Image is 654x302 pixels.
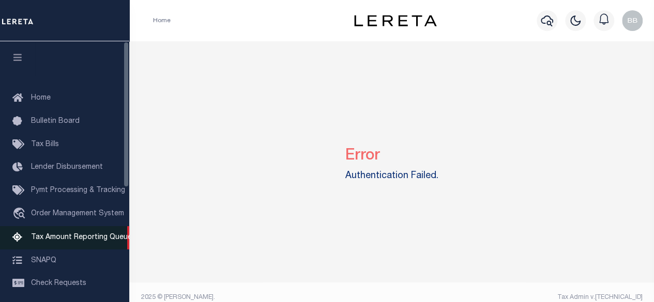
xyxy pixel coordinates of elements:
h2: Error [345,139,438,165]
i: travel_explore [12,208,29,221]
span: Tax Amount Reporting Queue [31,234,132,241]
span: Home [31,94,51,102]
span: Order Management System [31,210,124,217]
span: Bulletin Board [31,118,80,125]
span: SNAPQ [31,257,56,264]
span: Pymt Processing & Tracking [31,187,125,194]
span: Check Requests [31,280,86,287]
img: svg+xml;base64,PHN2ZyB4bWxucz0iaHR0cDovL3d3dy53My5vcmcvMjAwMC9zdmciIHBvaW50ZXItZXZlbnRzPSJub25lIi... [622,10,643,31]
span: Lender Disbursement [31,164,103,171]
span: Tax Bills [31,141,59,148]
img: logo-dark.svg [354,15,437,26]
li: Home [153,16,171,25]
div: Tax Admin v.[TECHNICAL_ID] [400,293,643,302]
label: Authentication Failed. [345,169,438,183]
div: 2025 © [PERSON_NAME]. [133,293,392,302]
